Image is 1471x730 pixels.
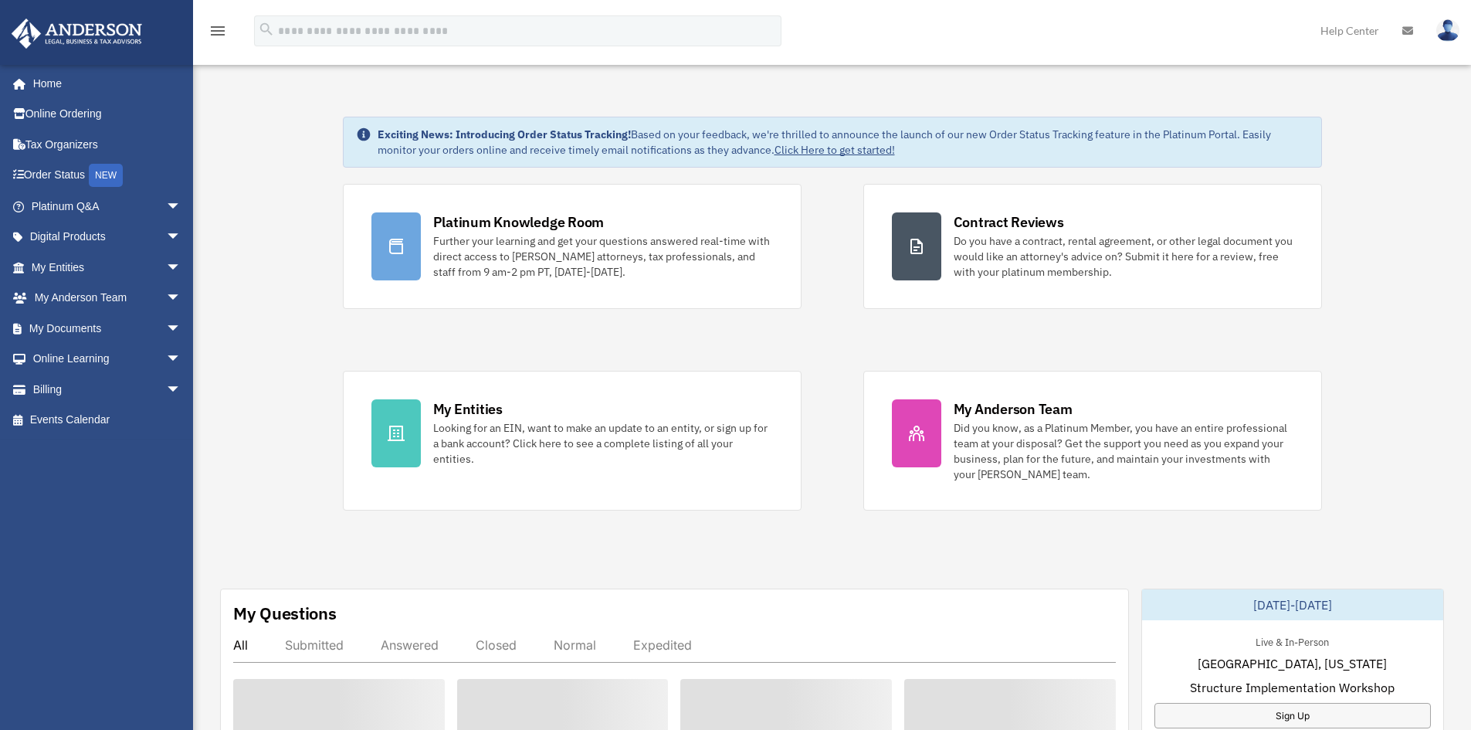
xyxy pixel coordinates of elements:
[343,184,802,309] a: Platinum Knowledge Room Further your learning and get your questions answered real-time with dire...
[208,22,227,40] i: menu
[11,68,197,99] a: Home
[11,252,205,283] a: My Entitiesarrow_drop_down
[285,637,344,653] div: Submitted
[1243,633,1341,649] div: Live & In-Person
[633,637,692,653] div: Expedited
[954,233,1293,280] div: Do you have a contract, rental agreement, or other legal document you would like an attorney's ad...
[11,313,205,344] a: My Documentsarrow_drop_down
[166,283,197,314] span: arrow_drop_down
[89,164,123,187] div: NEW
[11,191,205,222] a: Platinum Q&Aarrow_drop_down
[11,160,205,192] a: Order StatusNEW
[378,127,631,141] strong: Exciting News: Introducing Order Status Tracking!
[11,405,205,436] a: Events Calendar
[11,129,205,160] a: Tax Organizers
[381,637,439,653] div: Answered
[1154,703,1431,728] a: Sign Up
[433,420,773,467] div: Looking for an EIN, want to make an update to an entity, or sign up for a bank account? Click her...
[166,313,197,345] span: arrow_drop_down
[7,19,147,49] img: Anderson Advisors Platinum Portal
[954,399,1073,419] div: My Anderson Team
[11,344,205,375] a: Online Learningarrow_drop_down
[258,21,275,38] i: search
[166,191,197,222] span: arrow_drop_down
[166,252,197,284] span: arrow_drop_down
[378,127,1309,158] div: Based on your feedback, we're thrilled to announce the launch of our new Order Status Tracking fe...
[1190,678,1395,697] span: Structure Implementation Workshop
[208,27,227,40] a: menu
[433,233,773,280] div: Further your learning and get your questions answered real-time with direct access to [PERSON_NAM...
[1436,19,1459,42] img: User Pic
[863,371,1322,511] a: My Anderson Team Did you know, as a Platinum Member, you have an entire professional team at your...
[11,99,205,130] a: Online Ordering
[166,344,197,375] span: arrow_drop_down
[166,374,197,406] span: arrow_drop_down
[954,420,1293,482] div: Did you know, as a Platinum Member, you have an entire professional team at your disposal? Get th...
[11,374,205,405] a: Billingarrow_drop_down
[476,637,517,653] div: Closed
[343,371,802,511] a: My Entities Looking for an EIN, want to make an update to an entity, or sign up for a bank accoun...
[863,184,1322,309] a: Contract Reviews Do you have a contract, rental agreement, or other legal document you would like...
[554,637,596,653] div: Normal
[954,212,1064,232] div: Contract Reviews
[166,222,197,253] span: arrow_drop_down
[1142,589,1443,620] div: [DATE]-[DATE]
[433,399,503,419] div: My Entities
[233,602,337,625] div: My Questions
[1198,654,1387,673] span: [GEOGRAPHIC_DATA], [US_STATE]
[11,222,205,253] a: Digital Productsarrow_drop_down
[233,637,248,653] div: All
[774,143,895,157] a: Click Here to get started!
[433,212,605,232] div: Platinum Knowledge Room
[11,283,205,314] a: My Anderson Teamarrow_drop_down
